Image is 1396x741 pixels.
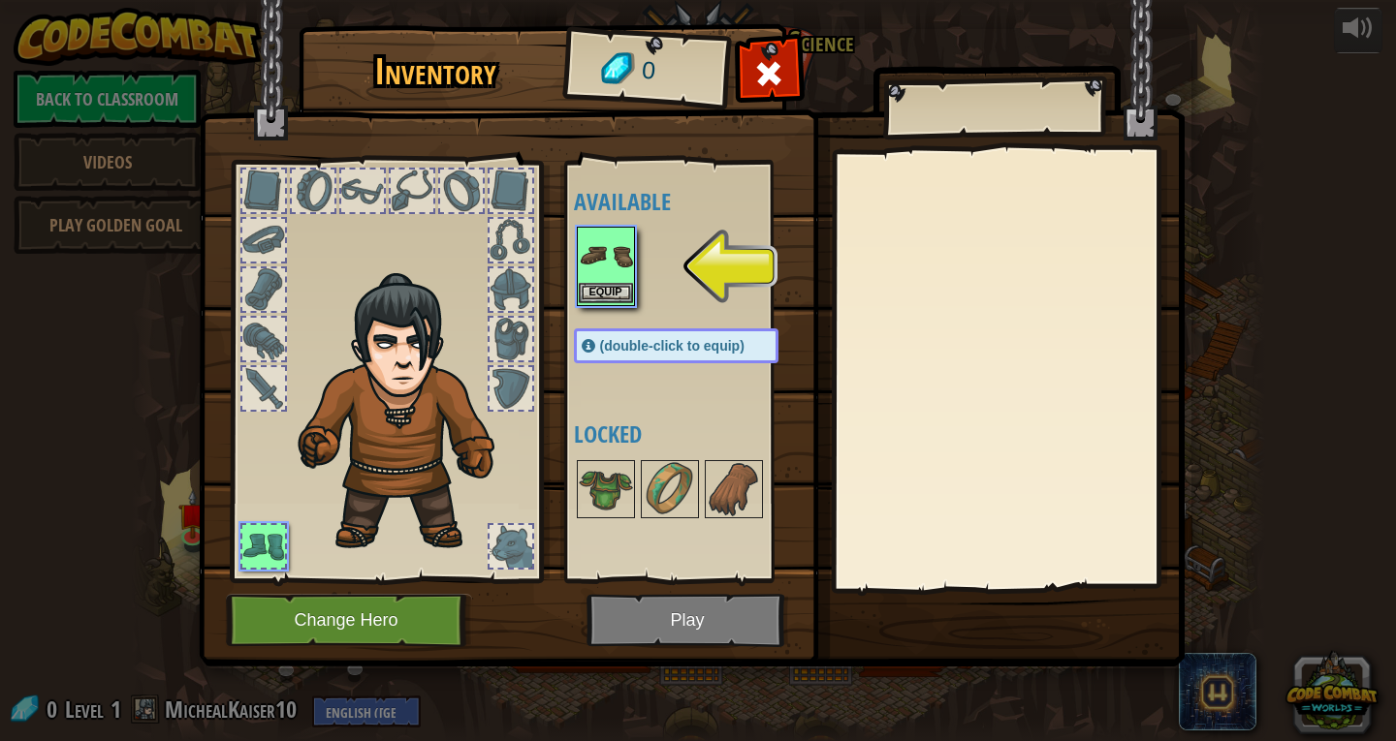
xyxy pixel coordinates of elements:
h4: Available [574,189,817,214]
button: Equip [579,283,633,303]
img: portrait.png [643,462,697,516]
img: portrait.png [707,462,761,516]
span: (double-click to equip) [600,338,745,354]
button: Change Hero [226,594,472,647]
img: hair_2.png [289,272,526,554]
span: 0 [640,53,656,89]
h1: Inventory [312,51,559,92]
h4: Locked [574,421,817,447]
img: portrait.png [579,462,633,516]
img: portrait.png [579,229,633,283]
